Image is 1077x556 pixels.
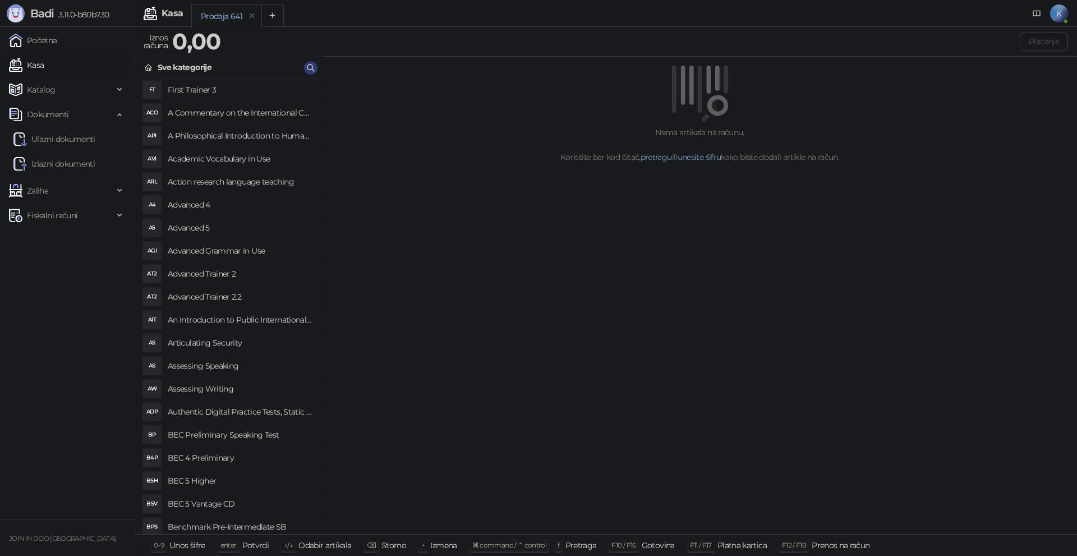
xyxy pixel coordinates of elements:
span: Zalihe [27,180,48,202]
h4: BEC 4 Preliminary [168,449,313,467]
div: Platna kartica [717,538,767,553]
div: Prodaja 641 [201,10,242,22]
h4: BEC 5 Higher [168,472,313,490]
div: Kasa [162,9,183,18]
h4: Advanced Grammar in Use [168,242,313,260]
h4: Assessing Writing [168,380,313,398]
a: Početna [9,29,57,52]
span: 0-9 [154,541,164,549]
div: ARL [143,173,161,191]
a: unesite šifru [678,152,721,162]
div: Prenos na račun [812,538,869,553]
h4: A Commentary on the International Convent on Civil and Political Rights [168,104,313,122]
div: Odabir artikala [298,538,351,553]
div: Nema artikala na računu. Koristite bar kod čitač, ili kako biste dodali artikle na račun. [336,126,1064,163]
div: ADP [143,403,161,421]
div: Storno [381,538,406,553]
div: Gotovina [642,538,675,553]
span: + [421,541,425,549]
h4: Authentic Digital Practice Tests, Static online 1ed [168,403,313,421]
span: Badi [30,7,54,20]
a: Dokumentacija [1028,4,1046,22]
a: Izlazni dokumenti [13,153,95,175]
div: BPS [143,518,161,536]
span: F11 / F17 [690,541,712,549]
button: remove [245,11,259,21]
div: grid [135,79,322,534]
div: Unos šifre [169,538,205,553]
h4: BEC 5 Vantage CD [168,495,313,513]
h4: Assessing Speaking [168,357,313,375]
span: enter [220,541,237,549]
div: AT2 [143,265,161,283]
div: Pretraga [565,538,597,553]
h4: Advanced Trainer 2 [168,265,313,283]
span: 3.11.0-b80b730 [54,10,109,20]
div: AS [143,334,161,352]
div: B5H [143,472,161,490]
img: Logo [7,4,25,22]
div: AS [143,357,161,375]
div: BP [143,426,161,444]
h4: An Introduction to Public International Law [168,311,313,329]
h4: BEC Preliminary Speaking Test [168,426,313,444]
button: Add tab [261,4,284,27]
strong: 0,00 [172,27,220,55]
h4: Advanced Trainer 2.2. [168,288,313,306]
div: AGI [143,242,161,260]
span: ⌘ command / ⌃ control [472,541,547,549]
div: A4 [143,196,161,214]
div: A5 [143,219,161,237]
div: B4P [143,449,161,467]
a: Kasa [9,54,44,76]
span: ↑/↓ [284,541,293,549]
span: Katalog [27,79,56,101]
span: f [558,541,559,549]
h4: A Philosophical Introduction to Human Rights [168,127,313,145]
h4: Advanced 5 [168,219,313,237]
h4: Academic Vocabulary in Use [168,150,313,168]
div: AT2 [143,288,161,306]
small: JOIN IN DOO [GEOGRAPHIC_DATA] [9,535,116,543]
span: Fiskalni računi [27,204,77,227]
div: AIT [143,311,161,329]
div: API [143,127,161,145]
span: F10 / F16 [611,541,636,549]
div: Izmena [430,538,457,553]
span: K [1050,4,1068,22]
span: ⌫ [367,541,376,549]
h4: First Trainer 3 [168,81,313,99]
div: Potvrdi [242,538,269,553]
h4: Action research language teaching [168,173,313,191]
div: AW [143,380,161,398]
div: Iznos računa [141,30,170,53]
span: F12 / F18 [782,541,806,549]
span: Dokumenti [27,103,68,126]
div: B5V [143,495,161,513]
a: pretragu [641,152,672,162]
button: Plaćanje [1020,33,1068,50]
h4: Articulating Security [168,334,313,352]
div: ACO [143,104,161,122]
h4: Advanced 4 [168,196,313,214]
div: AVI [143,150,161,168]
h4: Benchmark Pre-Intermediate SB [168,518,313,536]
div: FT [143,81,161,99]
img: Ulazni dokumenti [13,132,27,146]
a: Ulazni dokumentiUlazni dokumenti [13,128,95,150]
div: Sve kategorije [158,61,211,73]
